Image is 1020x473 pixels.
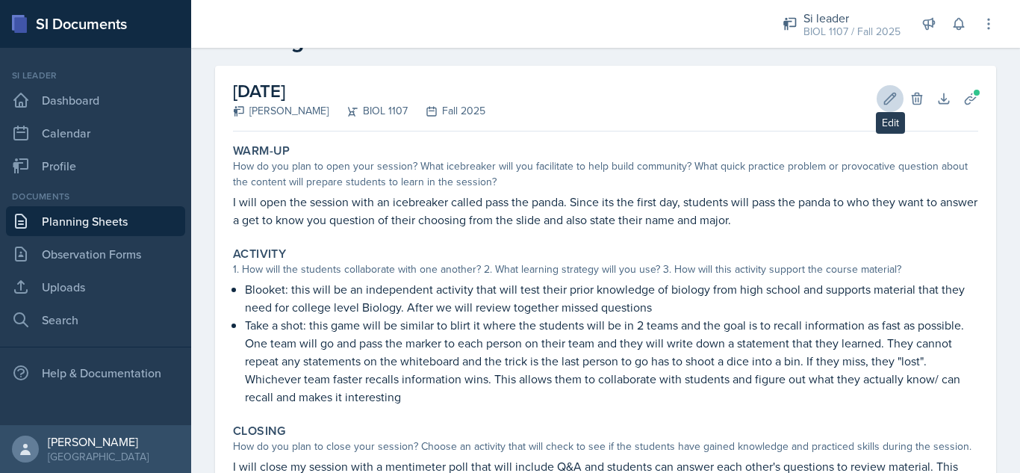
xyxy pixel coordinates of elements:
[245,280,978,316] p: Blooket: this will be an independent activity that will test their prior knowledge of biology fro...
[233,143,290,158] label: Warm-Up
[48,449,149,464] div: [GEOGRAPHIC_DATA]
[408,103,485,119] div: Fall 2025
[48,434,149,449] div: [PERSON_NAME]
[233,247,286,262] label: Activity
[233,158,978,190] div: How do you plan to open your session? What icebreaker will you facilitate to help build community...
[803,24,901,40] div: BIOL 1107 / Fall 2025
[877,85,904,112] button: Edit
[6,358,185,388] div: Help & Documentation
[6,239,185,269] a: Observation Forms
[6,206,185,236] a: Planning Sheets
[6,69,185,82] div: Si leader
[233,193,978,229] p: I will open the session with an icebreaker called pass the panda. Since its the first day, studen...
[6,272,185,302] a: Uploads
[6,118,185,148] a: Calendar
[6,190,185,203] div: Documents
[6,151,185,181] a: Profile
[6,305,185,335] a: Search
[233,439,978,454] div: How do you plan to close your session? Choose an activity that will check to see if the students ...
[233,103,329,119] div: [PERSON_NAME]
[215,27,996,54] h2: Planning Sheet
[329,103,408,119] div: BIOL 1107
[233,424,286,439] label: Closing
[233,78,485,105] h2: [DATE]
[233,262,978,277] div: 1. How will the students collaborate with one another? 2. What learning strategy will you use? 3....
[6,85,185,115] a: Dashboard
[245,316,978,406] p: Take a shot: this game will be similar to blirt it where the students will be in 2 teams and the ...
[803,9,901,27] div: Si leader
